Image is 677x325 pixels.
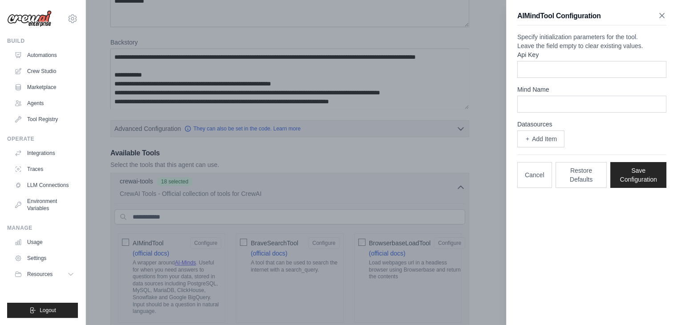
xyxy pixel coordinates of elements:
[555,162,607,188] button: Restore Defaults
[40,307,56,314] span: Logout
[517,32,666,50] p: Specify initialization parameters for the tool. Leave the field empty to clear existing values.
[7,135,78,142] div: Operate
[11,178,78,192] a: LLM Connections
[11,80,78,94] a: Marketplace
[27,271,53,278] span: Resources
[517,11,601,21] h3: AIMindTool Configuration
[11,267,78,281] button: Resources
[517,130,564,147] button: Add Item
[7,37,78,45] div: Build
[7,303,78,318] button: Logout
[517,162,552,188] button: Cancel
[11,48,78,62] a: Automations
[11,96,78,110] a: Agents
[517,120,666,129] label: Datasources
[11,251,78,265] a: Settings
[11,194,78,215] a: Environment Variables
[11,235,78,249] a: Usage
[517,85,666,94] label: Mind Name
[7,10,52,27] img: Logo
[11,112,78,126] a: Tool Registry
[11,146,78,160] a: Integrations
[7,224,78,232] div: Manage
[517,50,666,59] label: Api Key
[11,64,78,78] a: Crew Studio
[11,162,78,176] a: Traces
[610,162,666,188] button: Save Configuration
